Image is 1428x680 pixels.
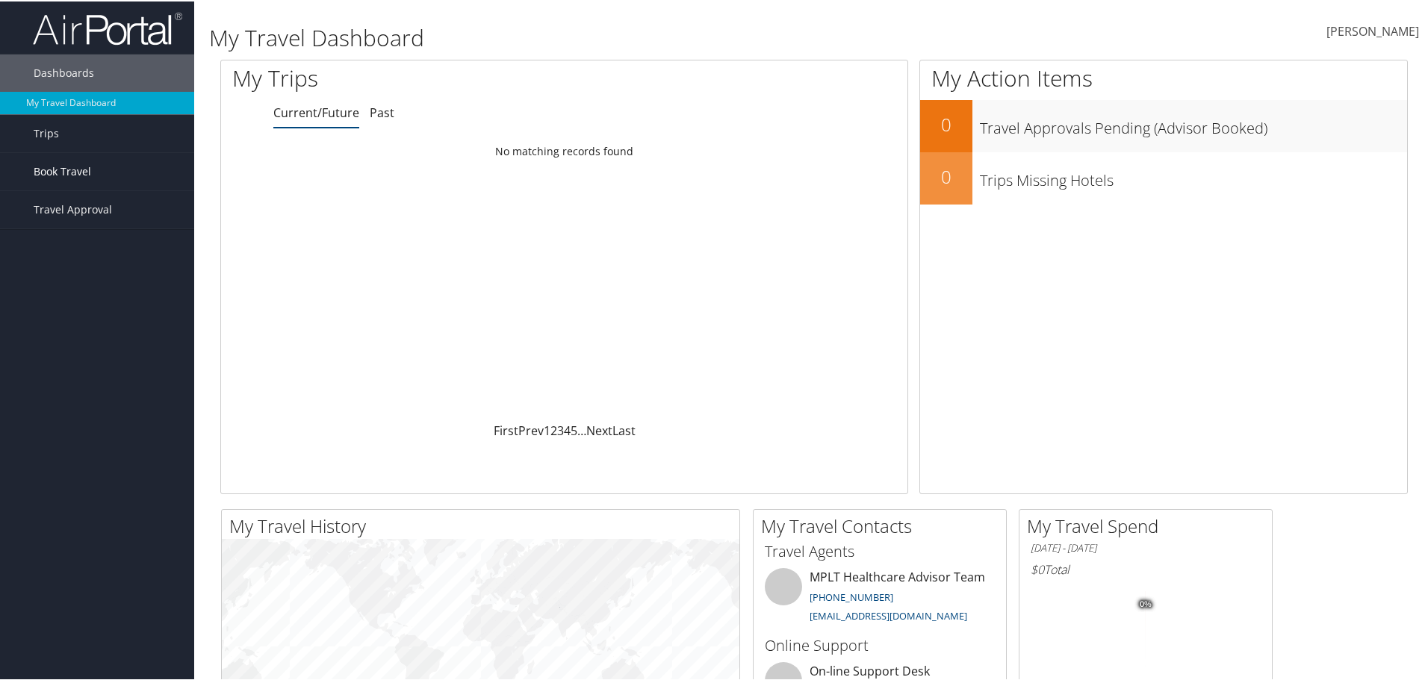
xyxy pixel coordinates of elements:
a: [PERSON_NAME] [1326,7,1419,54]
h1: My Action Items [920,61,1407,93]
span: Trips [34,113,59,151]
a: 0Trips Missing Hotels [920,151,1407,203]
h3: Travel Agents [765,540,995,561]
span: Travel Approval [34,190,112,227]
a: First [494,421,518,437]
a: 2 [550,421,557,437]
h6: [DATE] - [DATE] [1031,540,1261,554]
a: [PHONE_NUMBER] [810,589,893,602]
h2: My Travel History [229,512,739,537]
h1: My Trips [232,61,610,93]
a: Last [612,421,636,437]
h2: 0 [920,110,972,136]
h2: 0 [920,163,972,188]
span: … [577,421,586,437]
a: 3 [557,421,564,437]
a: Current/Future [273,103,359,119]
a: Prev [518,421,544,437]
a: 4 [564,421,571,437]
h3: Trips Missing Hotels [980,161,1407,190]
h3: Travel Approvals Pending (Advisor Booked) [980,109,1407,137]
span: [PERSON_NAME] [1326,22,1419,38]
h2: My Travel Spend [1027,512,1272,537]
a: 1 [544,421,550,437]
span: Book Travel [34,152,91,189]
td: No matching records found [221,137,907,163]
span: $0 [1031,560,1044,576]
a: 0Travel Approvals Pending (Advisor Booked) [920,99,1407,151]
li: MPLT Healthcare Advisor Team [757,567,1002,628]
tspan: 0% [1140,599,1152,608]
a: Next [586,421,612,437]
h3: Online Support [765,634,995,655]
h2: My Travel Contacts [761,512,1006,537]
img: airportal-logo.png [33,10,182,45]
h6: Total [1031,560,1261,576]
span: Dashboards [34,53,94,90]
a: 5 [571,421,577,437]
a: [EMAIL_ADDRESS][DOMAIN_NAME] [810,608,967,621]
a: Past [370,103,394,119]
h1: My Travel Dashboard [209,21,1016,52]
